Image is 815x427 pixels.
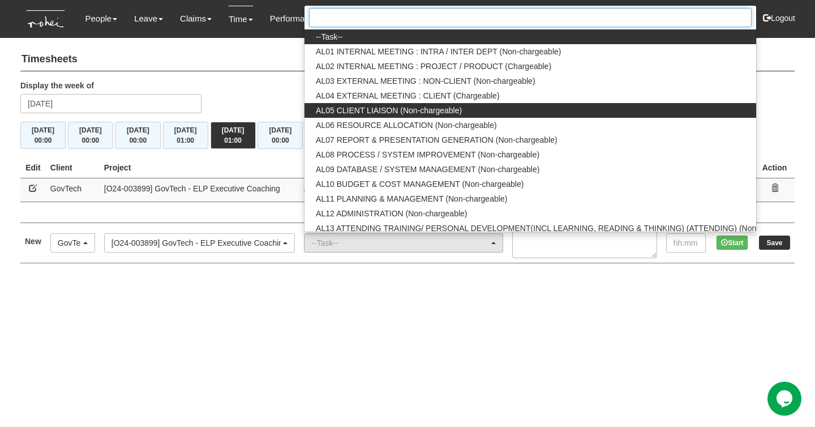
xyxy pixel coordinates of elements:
span: 00:00 [129,136,147,144]
td: [O24-003899] GovTech - ELP Executive Coaching [100,178,299,202]
span: AL05 CLIENT LIAISON (Non-chargeable) [316,105,462,116]
button: --Task-- [304,233,503,253]
a: Time [229,6,253,32]
span: 01:00 [224,136,242,144]
a: Claims [180,6,212,32]
th: Project [100,157,299,178]
div: GovTech [58,237,81,249]
a: Leave [134,6,163,32]
button: [DATE]00:00 [115,122,161,149]
span: AL13 ATTENDING TRAINING/ PERSONAL DEVELOPMENT(INCL LEARNING, READING & THINKING) (ATTENDING) (Non... [316,223,801,234]
th: Edit [20,157,46,178]
span: 01:00 [177,136,194,144]
label: New [25,236,41,247]
div: Timesheet Week Summary [20,122,795,149]
div: --Task-- [311,237,489,249]
label: Display the week of [20,80,94,91]
button: [DATE]00:00 [68,122,113,149]
span: AL07 REPORT & PRESENTATION GENERATION (Non-chargeable) [316,134,557,146]
span: AL03 EXTERNAL MEETING : NON-CLIENT (Non-chargeable) [316,75,535,87]
span: AL09 DATABASE / SYSTEM MANAGEMENT (Non-chargeable) [316,164,539,175]
th: Client [46,157,100,178]
span: --Task-- [316,31,342,42]
span: 00:00 [82,136,100,144]
th: Action [754,157,795,178]
input: hh:mm [666,233,706,253]
button: [DATE]00:00 [258,122,303,149]
button: Logout [755,5,803,32]
span: AL01 INTERNAL MEETING : INTRA / INTER DEPT (Non-chargeable) [316,46,561,57]
td: GovTech [46,178,100,202]
input: Save [759,236,790,250]
button: Start [717,236,748,250]
span: AL10 BUDGET & COST MANAGEMENT (Non-chargeable) [316,178,524,190]
iframe: chat widget [767,382,804,416]
button: GovTech [50,233,95,253]
a: Performance [270,6,324,32]
th: Project Task [299,157,508,178]
div: [O24-003899] GovTech - ELP Executive Coaching [111,237,281,249]
span: AL11 PLANNING & MANAGEMENT (Non-chargeable) [316,193,507,204]
span: AL02 INTERNAL MEETING : PROJECT / PRODUCT (Chargeable) [316,61,551,72]
button: [O24-003899] GovTech - ELP Executive Coaching [104,233,295,253]
button: [DATE]01:00 [211,122,256,149]
span: AL04 EXTERNAL MEETING : CLIENT (Chargeable) [316,90,499,101]
span: AL12 ADMINISTRATION (Non-chargeable) [316,208,467,219]
td: AL04 EXTERNAL MEETING : CLIENT (Chargeable) [299,178,508,202]
h4: Timesheets [20,48,795,71]
span: 00:00 [272,136,289,144]
button: [DATE]00:00 [20,122,66,149]
a: People [85,6,117,32]
button: [DATE]01:00 [163,122,208,149]
span: 00:00 [35,136,52,144]
span: AL08 PROCESS / SYSTEM IMPROVEMENT (Non-chargeable) [316,149,539,160]
span: AL06 RESOURCE ALLOCATION (Non-chargeable) [316,119,497,131]
input: Search [309,8,752,27]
